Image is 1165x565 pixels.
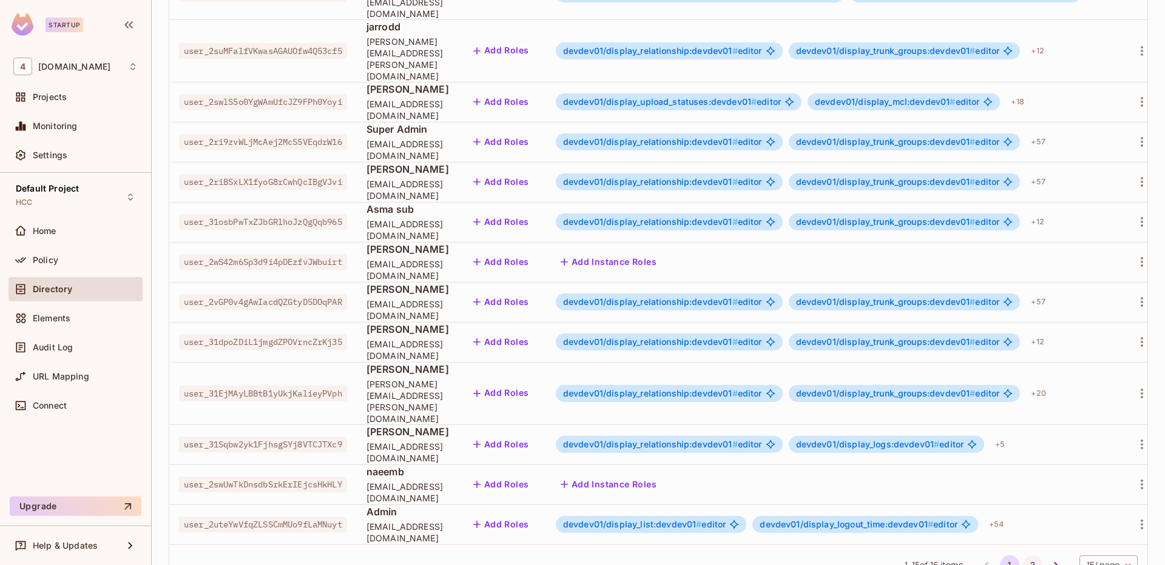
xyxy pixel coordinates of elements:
[563,45,738,56] span: devdev01/display_relationship:devdev01
[815,96,956,107] span: devdev01/display_mcl:devdev01
[179,254,347,270] span: user_2wS42m6Sp3d9i4pDEzfvJWbuirt
[970,176,975,187] span: #
[179,517,347,532] span: user_2uteYwVfqZLSSCmMUo9fLaMNuyt
[33,92,67,102] span: Projects
[760,519,933,529] span: devdev01/display_logout_time:devdev01
[366,481,449,504] span: [EMAIL_ADDRESS][DOMAIN_NAME]
[796,296,976,307] span: devdev01/display_trunk_groups:devdev01
[33,255,58,265] span: Policy
[16,198,32,207] span: HCC
[732,388,738,398] span: #
[366,505,449,518] span: Admin
[1026,292,1050,312] div: + 57
[366,98,449,121] span: [EMAIL_ADDRESS][DOMAIN_NAME]
[796,439,940,449] span: devdev01/display_logs:devdev01
[796,137,1000,147] span: editor
[1026,212,1048,232] div: + 12
[179,294,347,310] span: user_2vGP0v4gAwIacdQZGtyD5DOqPAR
[970,45,975,56] span: #
[33,121,78,131] span: Monitoring
[366,82,449,96] span: [PERSON_NAME]
[179,94,347,110] span: user_2swlS5o0YgWAmUfcJZ9FPh0Yoyi
[468,384,534,403] button: Add Roles
[366,202,449,216] span: Asma sub
[732,176,738,187] span: #
[33,401,67,410] span: Connect
[179,134,347,150] span: user_2ri9zvWLjMcAej2McS5VEqdrW16
[366,258,449,281] span: [EMAIL_ADDRESS][DOMAIN_NAME]
[366,218,449,241] span: [EMAIL_ADDRESS][DOMAIN_NAME]
[950,96,955,107] span: #
[468,132,534,152] button: Add Roles
[732,296,738,307] span: #
[468,332,534,352] button: Add Roles
[970,136,975,147] span: #
[760,520,957,529] span: editor
[732,136,738,147] span: #
[563,46,762,56] span: editor
[33,226,56,236] span: Home
[1026,332,1048,352] div: + 12
[366,298,449,321] span: [EMAIL_ADDRESS][DOMAIN_NAME]
[928,519,933,529] span: #
[563,336,738,347] span: devdev01/display_relationship:devdev01
[563,388,738,398] span: devdev01/display_relationship:devdev01
[696,519,701,529] span: #
[468,475,534,494] button: Add Roles
[468,292,534,312] button: Add Roles
[366,441,449,464] span: [EMAIL_ADDRESS][DOMAIN_NAME]
[468,435,534,454] button: Add Roles
[556,252,661,272] button: Add Instance Roles
[366,138,449,161] span: [EMAIL_ADDRESS][DOMAIN_NAME]
[563,217,762,227] span: editor
[796,177,1000,187] span: editor
[563,137,762,147] span: editor
[796,297,1000,307] span: editor
[366,36,449,82] span: [PERSON_NAME][EMAIL_ADDRESS][PERSON_NAME][DOMAIN_NAME]
[563,176,738,187] span: devdev01/display_relationship:devdev01
[732,216,738,227] span: #
[563,439,738,449] span: devdev01/display_relationship:devdev01
[563,337,762,347] span: editor
[366,338,449,361] span: [EMAIL_ADDRESS][DOMAIN_NAME]
[563,136,738,147] span: devdev01/display_relationship:devdev01
[366,162,449,176] span: [PERSON_NAME]
[179,476,347,492] span: user_2swUwTkDnsdbSrkErIEjcsHkHLY
[468,252,534,272] button: Add Roles
[751,96,757,107] span: #
[12,13,33,36] img: SReyMgAAAABJRU5ErkJggg==
[366,20,449,33] span: jarrodd
[563,216,738,227] span: devdev01/display_relationship:devdev01
[179,436,347,452] span: user_31Sqbw2yk1FjhsgSYj8VTCJTXc9
[796,388,976,398] span: devdev01/display_trunk_groups:devdev01
[732,336,738,347] span: #
[970,296,975,307] span: #
[1026,132,1050,152] div: + 57
[796,216,976,227] span: devdev01/display_trunk_groups:devdev01
[366,425,449,438] span: [PERSON_NAME]
[366,178,449,201] span: [EMAIL_ADDRESS][DOMAIN_NAME]
[796,136,976,147] span: devdev01/display_trunk_groups:devdev01
[563,389,762,398] span: editor
[1026,172,1050,192] div: + 57
[179,334,347,350] span: user_31dpoZDiL1jmgdZPOVrncZrKj35
[796,217,1000,227] span: editor
[366,363,449,376] span: [PERSON_NAME]
[13,58,32,75] span: 4
[33,313,70,323] span: Elements
[563,297,762,307] span: editor
[366,378,449,424] span: [PERSON_NAME][EMAIL_ADDRESS][PERSON_NAME][DOMAIN_NAME]
[33,150,67,160] span: Settings
[796,336,976,347] span: devdev01/display_trunk_groups:devdev01
[366,282,449,296] span: [PERSON_NAME]
[556,475,661,494] button: Add Instance Roles
[179,386,347,401] span: user_31EjMAyLBBtB1yUkjKalieyPVph
[796,389,1000,398] span: editor
[33,541,98,550] span: Help & Updates
[563,440,762,449] span: editor
[179,214,347,230] span: user_31osbPwTxZJbGRlhoJzQgQqb965
[33,343,73,352] span: Audit Log
[366,465,449,478] span: naeemb
[796,45,976,56] span: devdev01/display_trunk_groups:devdev01
[33,284,72,294] span: Directory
